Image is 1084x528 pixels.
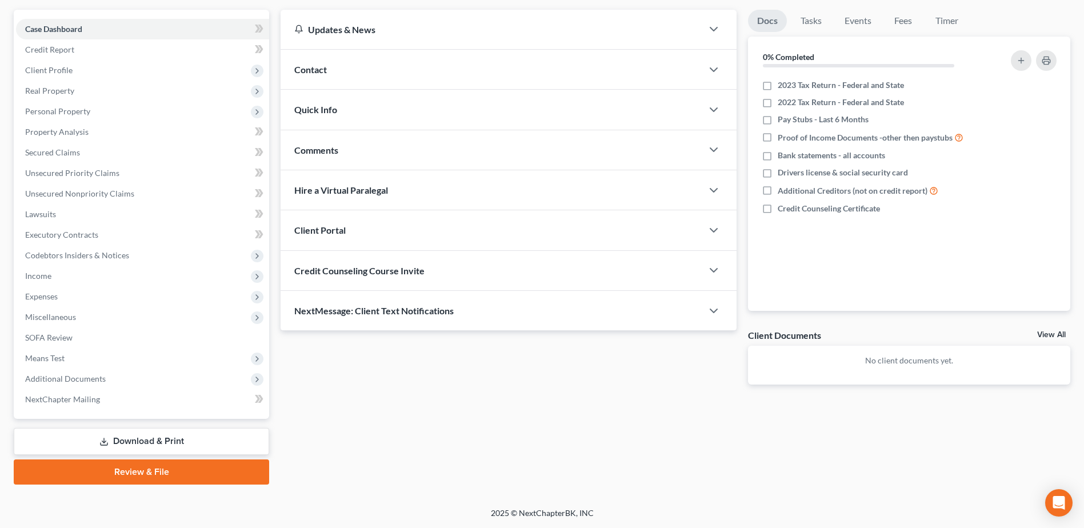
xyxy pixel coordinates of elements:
[16,122,269,142] a: Property Analysis
[757,355,1061,366] p: No client documents yet.
[16,142,269,163] a: Secured Claims
[763,52,814,62] strong: 0% Completed
[748,329,821,341] div: Client Documents
[294,185,388,195] span: Hire a Virtual Paralegal
[25,127,89,137] span: Property Analysis
[25,209,56,219] span: Lawsuits
[25,353,65,363] span: Means Test
[778,185,927,197] span: Additional Creditors (not on credit report)
[16,225,269,245] a: Executory Contracts
[294,23,689,35] div: Updates & News
[748,10,787,32] a: Docs
[14,428,269,455] a: Download & Print
[926,10,967,32] a: Timer
[16,389,269,410] a: NextChapter Mailing
[16,183,269,204] a: Unsecured Nonpriority Claims
[778,97,904,108] span: 2022 Tax Return - Federal and State
[778,150,885,161] span: Bank statements - all accounts
[25,24,82,34] span: Case Dashboard
[25,333,73,342] span: SOFA Review
[25,86,74,95] span: Real Property
[25,250,129,260] span: Codebtors Insiders & Notices
[25,374,106,383] span: Additional Documents
[14,459,269,485] a: Review & File
[25,312,76,322] span: Miscellaneous
[25,65,73,75] span: Client Profile
[25,106,90,116] span: Personal Property
[835,10,881,32] a: Events
[778,167,908,178] span: Drivers license & social security card
[885,10,922,32] a: Fees
[25,168,119,178] span: Unsecured Priority Claims
[1037,331,1066,339] a: View All
[791,10,831,32] a: Tasks
[25,394,100,404] span: NextChapter Mailing
[16,204,269,225] a: Lawsuits
[25,230,98,239] span: Executory Contracts
[16,39,269,60] a: Credit Report
[25,45,74,54] span: Credit Report
[294,104,337,115] span: Quick Info
[778,132,953,143] span: Proof of Income Documents -other then paystubs
[778,203,880,214] span: Credit Counseling Certificate
[294,305,454,316] span: NextMessage: Client Text Notifications
[25,271,51,281] span: Income
[294,145,338,155] span: Comments
[778,114,869,125] span: Pay Stubs - Last 6 Months
[25,291,58,301] span: Expenses
[294,265,425,276] span: Credit Counseling Course Invite
[16,327,269,348] a: SOFA Review
[1045,489,1073,517] div: Open Intercom Messenger
[25,189,134,198] span: Unsecured Nonpriority Claims
[294,225,346,235] span: Client Portal
[217,507,868,528] div: 2025 © NextChapterBK, INC
[294,64,327,75] span: Contact
[25,147,80,157] span: Secured Claims
[16,163,269,183] a: Unsecured Priority Claims
[778,79,904,91] span: 2023 Tax Return - Federal and State
[16,19,269,39] a: Case Dashboard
